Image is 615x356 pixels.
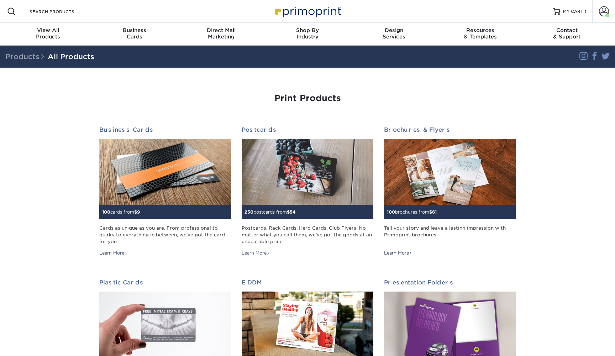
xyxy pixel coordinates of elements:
[99,250,127,256] div: Learn More
[245,209,253,215] span: 250
[524,27,610,33] span: Contact
[91,23,178,46] a: BusinessCards
[48,52,94,61] a: All Products
[384,250,412,256] div: Learn More
[99,225,231,245] div: Cards as unique as you are. From professional to quirky to everything in between, we've got the c...
[384,139,516,205] img: Brochures & Flyers
[99,126,231,256] a: Business Cards 100cards from$9 Cards as unique as you are. From professional to quirky to everyth...
[384,279,516,286] h2: Presentation Folders
[437,27,524,33] span: Resources
[387,209,395,215] span: 100
[351,23,437,46] a: DesignServices
[585,9,587,14] span: 1
[102,209,140,215] small: cards from
[437,23,524,46] a: Resources& Templates
[351,27,437,40] div: Services
[242,139,373,205] img: Postcards
[99,93,516,104] h1: Print Products
[242,250,270,256] div: Learn More
[432,209,437,215] span: 61
[178,27,264,40] div: Marketing
[287,209,290,215] span: $
[178,27,264,33] span: Direct Mail
[134,209,137,215] span: $
[178,23,264,46] a: Direct MailMarketing
[99,126,231,133] h2: Business Cards
[137,209,140,215] span: 9
[524,27,610,40] div: & Support
[437,27,524,40] div: & Templates
[272,4,343,19] img: Primoprint
[290,209,296,215] span: 54
[5,27,91,33] span: View All
[563,9,583,15] span: MY CART
[429,209,432,215] span: $
[5,52,48,61] span: Products
[264,27,351,33] span: Shop By
[264,27,351,40] div: Industry
[524,23,610,46] a: Contact& Support
[242,126,373,256] a: Postcards 250postcards from$54 Postcards. Rack Cards. Hero Cards. Club Flyers. No matter what you...
[351,27,437,33] span: Design
[91,27,178,33] span: Business
[384,225,516,245] div: Tell your story and leave a lasting impression with Primoprint brochures.
[5,27,91,40] div: Products
[99,279,231,286] h2: Plastic Cards
[245,209,296,215] small: postcards from
[384,126,516,133] h2: Brochures & Flyers
[242,225,373,245] div: Postcards. Rack Cards. Hero Cards. Club Flyers. No matter what you call them, we've got the goods...
[91,27,178,40] div: Cards
[29,7,98,16] input: SEARCH PRODUCTS.....
[5,23,91,46] a: View AllProducts
[242,126,373,133] h2: Postcards
[2,334,61,354] iframe: Google Customer Reviews
[264,23,351,46] a: Shop ByIndustry
[387,209,437,215] small: brochures from
[242,279,373,286] h2: EDDM
[384,126,516,256] a: Brochures & Flyers 100brochures from$61 Tell your story and leave a lasting impression with Primo...
[102,209,110,215] span: 100
[99,139,231,205] img: Business Cards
